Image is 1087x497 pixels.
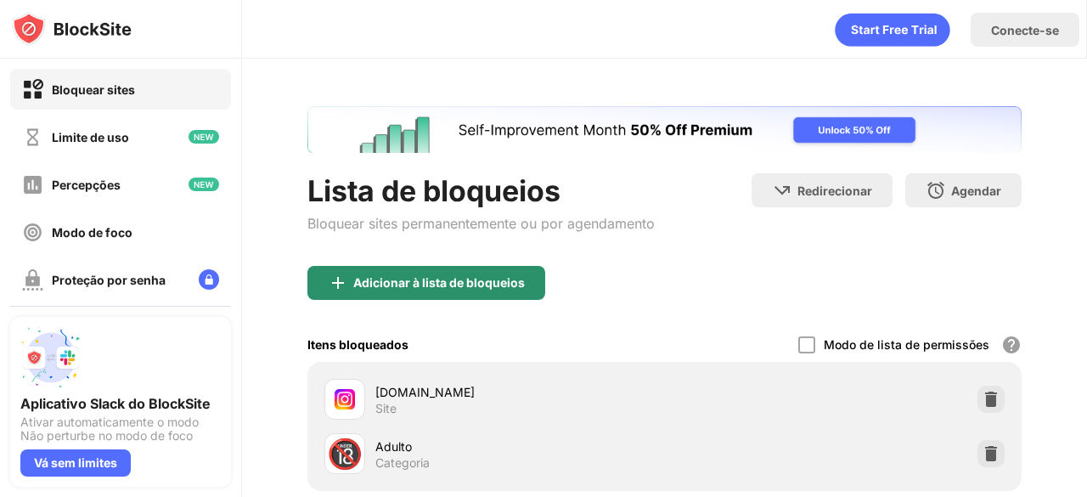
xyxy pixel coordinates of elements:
font: [DOMAIN_NAME] [375,385,475,399]
font: Modo de lista de permissões [824,337,989,352]
font: Limite de uso [52,130,129,144]
img: logo-blocksite.svg [12,12,132,46]
font: Redirecionar [797,184,872,198]
font: 🔞 [327,436,363,471]
font: Conecte-se [991,23,1059,37]
font: Ativar automaticamente o modo Não perturbe no modo de foco [20,415,199,443]
font: Agendar [951,184,1001,198]
iframe: Banner [307,106,1022,153]
img: time-usage-off.svg [22,127,43,148]
img: password-protection-off.svg [22,269,43,291]
font: Itens bloqueados [307,337,408,352]
font: Modo de foco [52,225,132,240]
img: favicons [335,389,355,409]
font: Site [375,401,397,415]
font: Lista de bloqueios [307,173,560,208]
font: Bloquear sites [52,82,135,97]
div: animação [835,13,950,47]
font: Bloquear sites permanentemente ou por agendamento [307,215,655,232]
img: push-slack.svg [20,327,82,388]
img: insights-off.svg [22,174,43,195]
img: block-on.svg [22,79,43,100]
font: Proteção por senha [52,273,166,287]
img: new-icon.svg [189,130,219,144]
font: Percepções [52,178,121,192]
font: Adulto [375,439,412,454]
img: new-icon.svg [189,178,219,191]
font: Aplicativo Slack do BlockSite [20,395,211,412]
font: Adicionar à lista de bloqueios [353,275,525,290]
font: Categoria [375,455,430,470]
img: lock-menu.svg [199,269,219,290]
font: Vá sem limites [34,455,117,470]
img: focus-off.svg [22,222,43,243]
